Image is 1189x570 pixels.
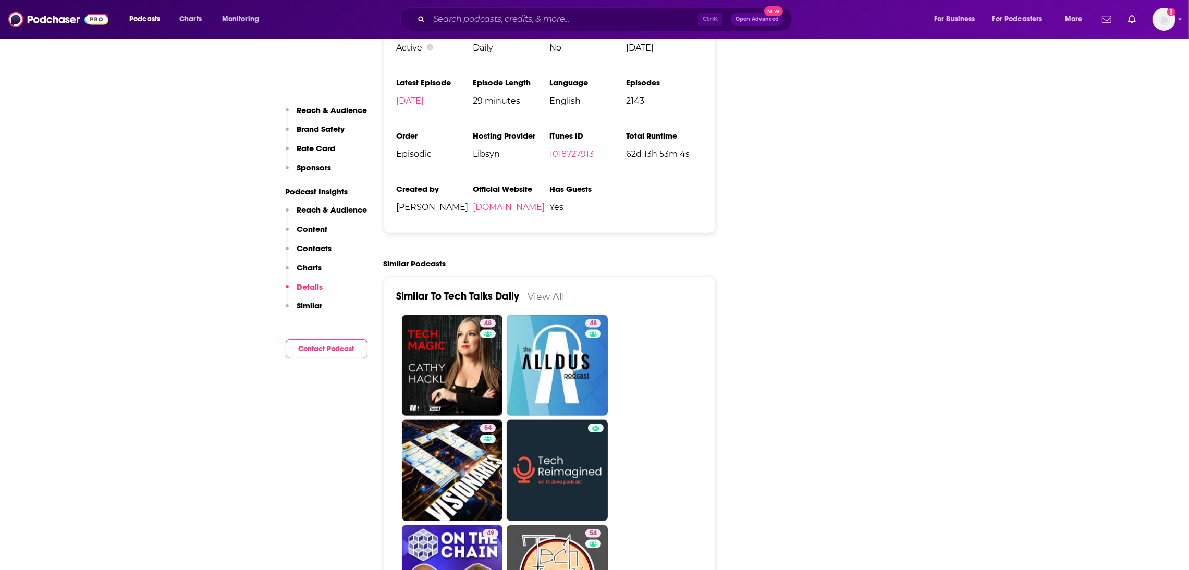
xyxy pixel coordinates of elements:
[549,149,594,159] a: 1018727913
[1065,12,1083,27] span: More
[297,143,336,153] p: Rate Card
[173,11,208,28] a: Charts
[473,78,549,88] h3: Episode Length
[585,319,601,328] a: 48
[1153,8,1175,31] button: Show profile menu
[297,301,323,311] p: Similar
[549,78,626,88] h3: Language
[549,43,626,53] span: No
[473,184,549,194] h3: Official Website
[507,315,608,416] a: 48
[1167,8,1175,16] svg: Add a profile image
[626,43,703,53] span: [DATE]
[286,163,332,182] button: Sponsors
[215,11,273,28] button: open menu
[484,423,492,433] span: 54
[297,163,332,172] p: Sponsors
[222,12,259,27] span: Monitoring
[927,11,988,28] button: open menu
[286,105,367,125] button: Reach & Audience
[384,258,446,268] h2: Similar Podcasts
[297,243,332,253] p: Contacts
[129,12,160,27] span: Podcasts
[626,149,703,159] span: 62d 13h 53m 4s
[480,319,496,328] a: 48
[626,78,703,88] h3: Episodes
[286,143,336,163] button: Rate Card
[1153,8,1175,31] span: Logged in as LindaBurns
[1098,10,1116,28] a: Show notifications dropdown
[397,78,473,88] h3: Latest Episode
[286,205,367,224] button: Reach & Audience
[731,13,783,26] button: Open AdvancedNew
[297,124,345,134] p: Brand Safety
[626,131,703,141] h3: Total Runtime
[473,131,549,141] h3: Hosting Provider
[473,43,549,53] span: Daily
[483,529,498,538] a: 49
[528,291,565,302] a: View All
[286,124,345,143] button: Brand Safety
[286,263,322,282] button: Charts
[397,149,473,159] span: Episodic
[402,420,503,521] a: 54
[297,224,328,234] p: Content
[286,282,323,301] button: Details
[986,11,1058,28] button: open menu
[286,187,367,196] p: Podcast Insights
[626,96,703,106] span: 2143
[473,149,549,159] span: Libsyn
[297,205,367,215] p: Reach & Audience
[297,105,367,115] p: Reach & Audience
[698,13,722,26] span: Ctrl K
[397,290,520,303] a: Similar To Tech Talks Daily
[764,6,783,16] span: New
[1058,11,1096,28] button: open menu
[480,424,496,432] a: 54
[473,202,545,212] a: [DOMAIN_NAME]
[410,7,802,31] div: Search podcasts, credits, & more...
[429,11,698,28] input: Search podcasts, credits, & more...
[549,96,626,106] span: English
[297,263,322,272] p: Charts
[1153,8,1175,31] img: User Profile
[297,282,323,292] p: Details
[549,184,626,194] h3: Has Guests
[934,12,975,27] span: For Business
[473,96,549,106] span: 29 minutes
[590,318,597,329] span: 48
[397,184,473,194] h3: Created by
[397,202,473,212] span: [PERSON_NAME]
[549,131,626,141] h3: iTunes ID
[736,17,779,22] span: Open Advanced
[286,339,367,358] button: Contact Podcast
[397,131,473,141] h3: Order
[992,12,1043,27] span: For Podcasters
[397,96,424,106] a: [DATE]
[8,9,108,29] img: Podchaser - Follow, Share and Rate Podcasts
[286,243,332,263] button: Contacts
[487,528,494,539] span: 49
[286,224,328,243] button: Content
[397,43,473,53] div: Active
[585,529,601,538] a: 54
[590,528,597,539] span: 54
[286,301,323,320] button: Similar
[402,315,503,416] a: 48
[549,202,626,212] span: Yes
[1124,10,1140,28] a: Show notifications dropdown
[484,318,492,329] span: 48
[122,11,174,28] button: open menu
[179,12,202,27] span: Charts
